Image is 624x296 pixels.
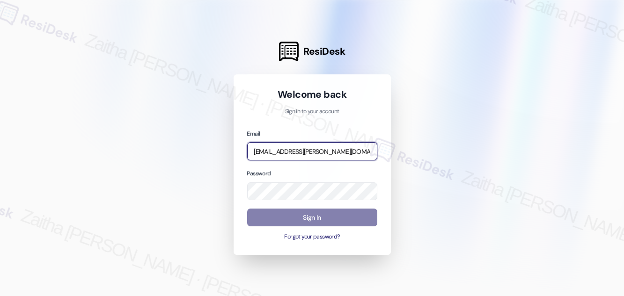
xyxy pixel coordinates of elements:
button: Forgot your password? [247,233,377,241]
input: name@example.com [247,142,377,160]
img: ResiDesk Logo [279,42,299,61]
span: ResiDesk [303,45,345,58]
label: Email [247,130,260,137]
h1: Welcome back [247,88,377,101]
label: Password [247,170,271,177]
p: Sign in to your account [247,108,377,116]
button: Sign In [247,209,377,227]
